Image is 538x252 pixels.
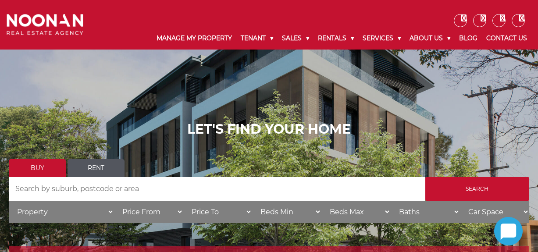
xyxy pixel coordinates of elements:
[236,27,278,50] a: Tenant
[314,27,358,50] a: Rentals
[278,27,314,50] a: Sales
[455,27,482,50] a: Blog
[9,177,425,201] input: Search by suburb, postcode or area
[7,14,83,35] img: Noonan Real Estate Agency
[405,27,455,50] a: About Us
[358,27,405,50] a: Services
[425,177,529,201] input: Search
[68,159,125,177] a: Rent
[482,27,531,50] a: Contact Us
[9,121,529,137] h1: LET'S FIND YOUR HOME
[152,27,236,50] a: Manage My Property
[9,159,66,177] a: Buy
